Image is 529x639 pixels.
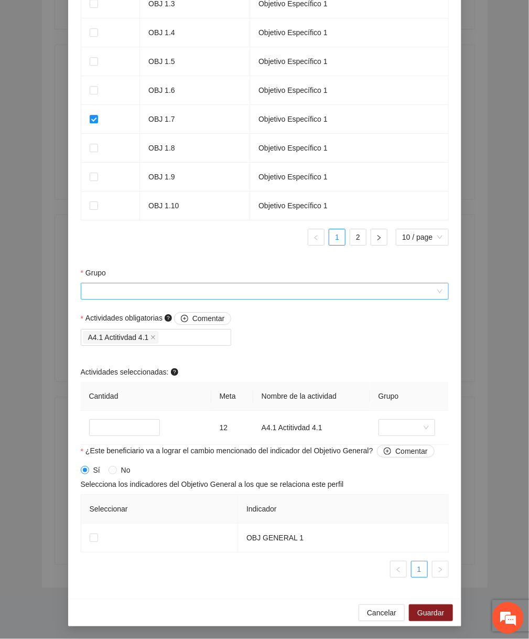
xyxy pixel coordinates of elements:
td: 12 [211,411,253,445]
button: right [432,561,449,578]
td: OBJ 1.5 [140,47,250,76]
a: 2 [350,229,366,245]
td: Objetivo Específico 1 [250,105,448,134]
li: 1 [329,229,346,246]
a: 1 [412,561,427,577]
th: Nombre de la actividad [253,382,370,411]
td: Objetivo Específico 1 [250,18,448,47]
textarea: Escriba su mensaje y pulse “Intro” [5,286,200,323]
button: ¿Este beneficiario va a lograr el cambio mencionado del indicador del Objetivo General? [377,445,434,457]
span: Grupo [379,392,399,400]
span: question-circle [165,314,172,322]
li: 1 [411,561,428,578]
span: No [117,464,135,476]
a: 1 [329,229,345,245]
span: close [150,335,156,340]
span: left [313,235,319,241]
button: right [371,229,387,246]
li: 2 [350,229,366,246]
td: A4.1 Actitivdad 4.1 [253,411,370,445]
span: question-circle [171,368,178,376]
button: Guardar [409,604,452,621]
th: Seleccionar [81,495,239,524]
td: OBJ 1.4 [140,18,250,47]
td: OBJ 1.6 [140,76,250,105]
span: Actividades seleccionadas: [81,366,180,378]
button: Cancelar [359,604,405,621]
button: Actividades obligatorias question-circle [174,312,231,325]
td: OBJ GENERAL 1 [238,524,448,552]
div: Chatee con nosotros ahora [55,54,176,67]
button: left [390,561,407,578]
span: plus-circle [384,448,391,456]
td: Objetivo Específico 1 [250,47,448,76]
th: Meta [211,382,253,411]
td: OBJ 1.8 [140,134,250,163]
li: Next Page [371,229,387,246]
span: ¿Este beneficiario va a lograr el cambio mencionado del indicador del Objetivo General? [85,445,435,457]
span: Actividades obligatorias [85,312,231,325]
span: 10 / page [402,229,442,245]
div: Page Size [396,229,448,246]
td: OBJ 1.10 [140,191,250,220]
span: plus-circle [181,315,188,323]
li: Next Page [432,561,449,578]
td: OBJ 1.9 [140,163,250,191]
li: Previous Page [390,561,407,578]
span: Selecciona los indicadores del Objetivo General a los que se relaciona este perfil [81,478,344,490]
span: A4.1 Actitivdad 4.1 [83,331,159,344]
td: OBJ 1.7 [140,105,250,134]
label: Grupo [81,267,106,279]
td: Objetivo Específico 1 [250,134,448,163]
span: Estamos en línea. [61,140,145,246]
span: right [437,567,444,573]
span: Guardar [417,607,444,619]
span: Comentar [395,445,427,457]
td: Objetivo Específico 1 [250,163,448,191]
button: left [308,229,325,246]
input: Grupo [87,283,435,299]
span: Sí [89,464,104,476]
span: Comentar [192,313,224,324]
span: right [376,235,382,241]
span: Cantidad [89,392,118,400]
span: A4.1 Actitivdad 4.1 [88,332,149,343]
span: left [395,567,402,573]
span: Cancelar [367,607,396,619]
th: Indicador [238,495,448,524]
td: Objetivo Específico 1 [250,76,448,105]
td: Objetivo Específico 1 [250,191,448,220]
div: Minimizar ventana de chat en vivo [172,5,197,30]
li: Previous Page [308,229,325,246]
